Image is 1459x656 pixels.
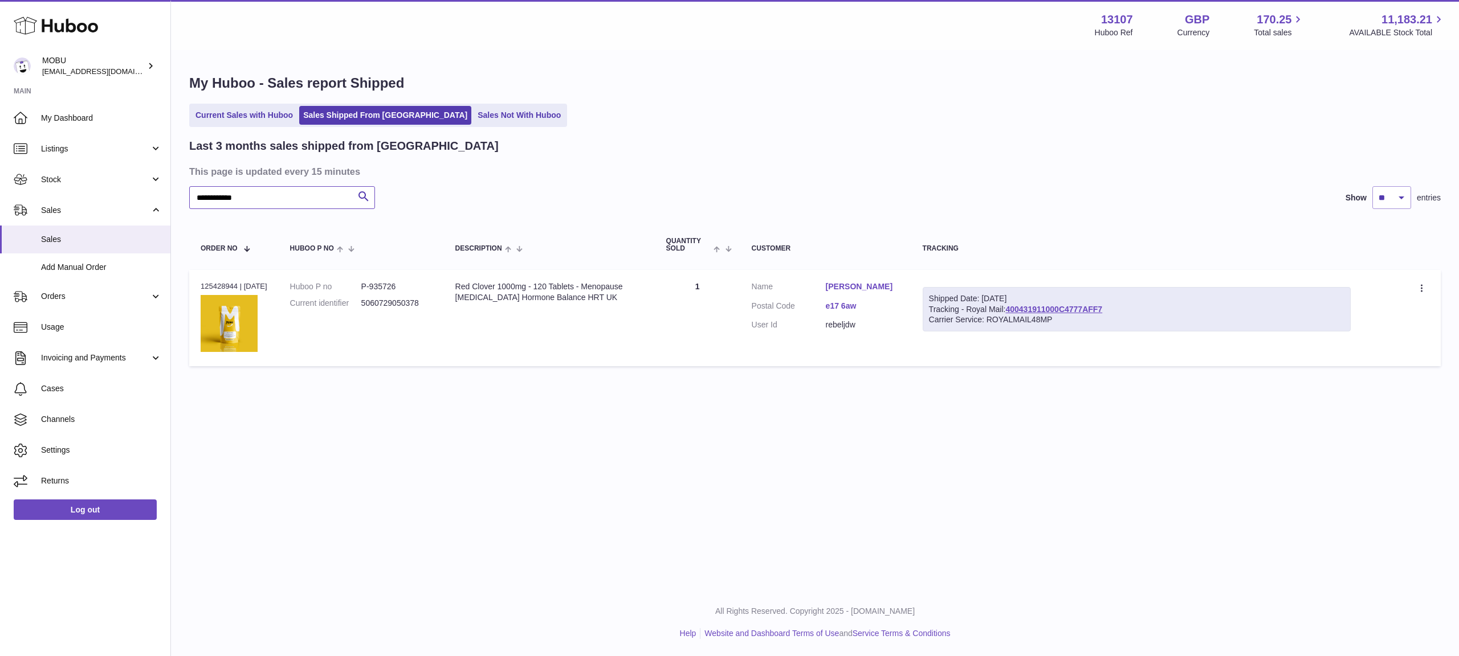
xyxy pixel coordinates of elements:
[361,281,433,292] dd: P-935726
[1101,12,1133,27] strong: 13107
[1185,12,1209,27] strong: GBP
[1254,12,1305,38] a: 170.25 Total sales
[455,281,643,303] div: Red Clover 1000mg - 120 Tablets - Menopause [MEDICAL_DATA] Hormone Balance HRT UK
[1095,27,1133,38] div: Huboo Ref
[191,106,297,125] a: Current Sales with Huboo
[290,245,334,252] span: Huboo P no
[826,301,900,311] a: e17 6aw
[1005,305,1102,314] a: 400431911000C4777AFF7
[41,205,150,216] span: Sales
[201,281,267,292] div: 125428944 | [DATE]
[201,295,258,352] img: $_57.PNG
[299,106,471,125] a: Sales Shipped From [GEOGRAPHIC_DATA]
[41,475,162,486] span: Returns
[923,245,1351,252] div: Tracking
[41,113,162,124] span: My Dashboard
[752,281,826,295] dt: Name
[189,165,1438,178] h3: This page is updated every 15 minutes
[41,174,150,185] span: Stock
[1417,192,1441,203] span: entries
[41,322,162,333] span: Usage
[704,629,839,638] a: Website and Dashboard Terms of Use
[189,138,499,154] h2: Last 3 months sales shipped from [GEOGRAPHIC_DATA]
[1349,12,1445,38] a: 11,183.21 AVAILABLE Stock Total
[929,293,1344,304] div: Shipped Date: [DATE]
[361,298,433,309] dd: 5060729050378
[700,628,950,639] li: and
[41,291,150,302] span: Orders
[41,352,150,363] span: Invoicing and Payments
[41,414,162,425] span: Channels
[929,314,1344,325] div: Carrier Service: ROYALMAIL48MP
[201,245,238,252] span: Order No
[1257,12,1291,27] span: 170.25
[826,281,900,292] a: [PERSON_NAME]
[290,298,361,309] dt: Current identifier
[680,629,696,638] a: Help
[455,245,502,252] span: Description
[1381,12,1432,27] span: 11,183.21
[752,245,900,252] div: Customer
[14,58,31,75] img: mo@mobu.co.uk
[290,281,361,292] dt: Huboo P no
[14,499,157,520] a: Log out
[666,237,711,252] span: Quantity Sold
[826,319,900,330] dd: rebeljdw
[41,143,150,154] span: Listings
[41,383,162,394] span: Cases
[474,106,565,125] a: Sales Not With Huboo
[41,234,162,245] span: Sales
[42,55,145,77] div: MOBU
[1254,27,1305,38] span: Total sales
[189,74,1441,92] h1: My Huboo - Sales report Shipped
[752,301,826,314] dt: Postal Code
[655,270,740,366] td: 1
[853,629,951,638] a: Service Terms & Conditions
[1349,27,1445,38] span: AVAILABLE Stock Total
[923,287,1351,332] div: Tracking - Royal Mail:
[752,319,826,330] dt: User Id
[42,67,168,76] span: [EMAIL_ADDRESS][DOMAIN_NAME]
[41,445,162,456] span: Settings
[1177,27,1210,38] div: Currency
[1346,192,1367,203] label: Show
[41,262,162,273] span: Add Manual Order
[180,606,1450,617] p: All Rights Reserved. Copyright 2025 - [DOMAIN_NAME]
